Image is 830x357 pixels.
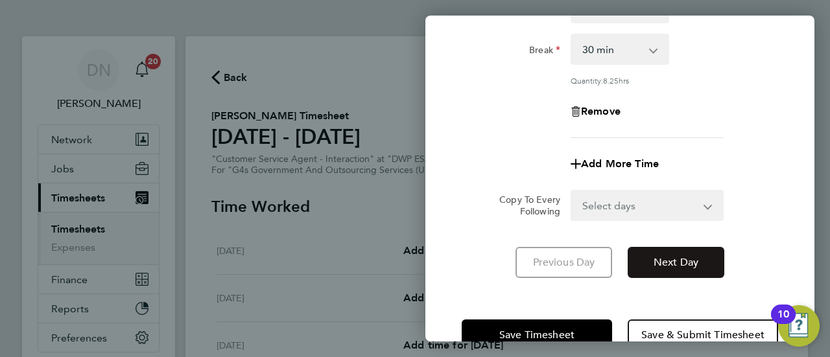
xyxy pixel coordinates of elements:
[654,256,698,269] span: Next Day
[628,247,724,278] button: Next Day
[641,328,765,341] span: Save & Submit Timesheet
[462,319,612,351] button: Save Timesheet
[777,314,789,331] div: 10
[499,328,575,341] span: Save Timesheet
[778,305,820,347] button: Open Resource Center, 10 new notifications
[581,105,621,117] span: Remove
[571,106,621,117] button: Remove
[603,75,619,86] span: 8.25
[571,75,724,86] div: Quantity: hrs
[581,157,659,170] span: Add More Time
[571,159,659,169] button: Add More Time
[489,194,560,217] label: Copy To Every Following
[628,319,778,351] button: Save & Submit Timesheet
[529,44,560,60] label: Break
